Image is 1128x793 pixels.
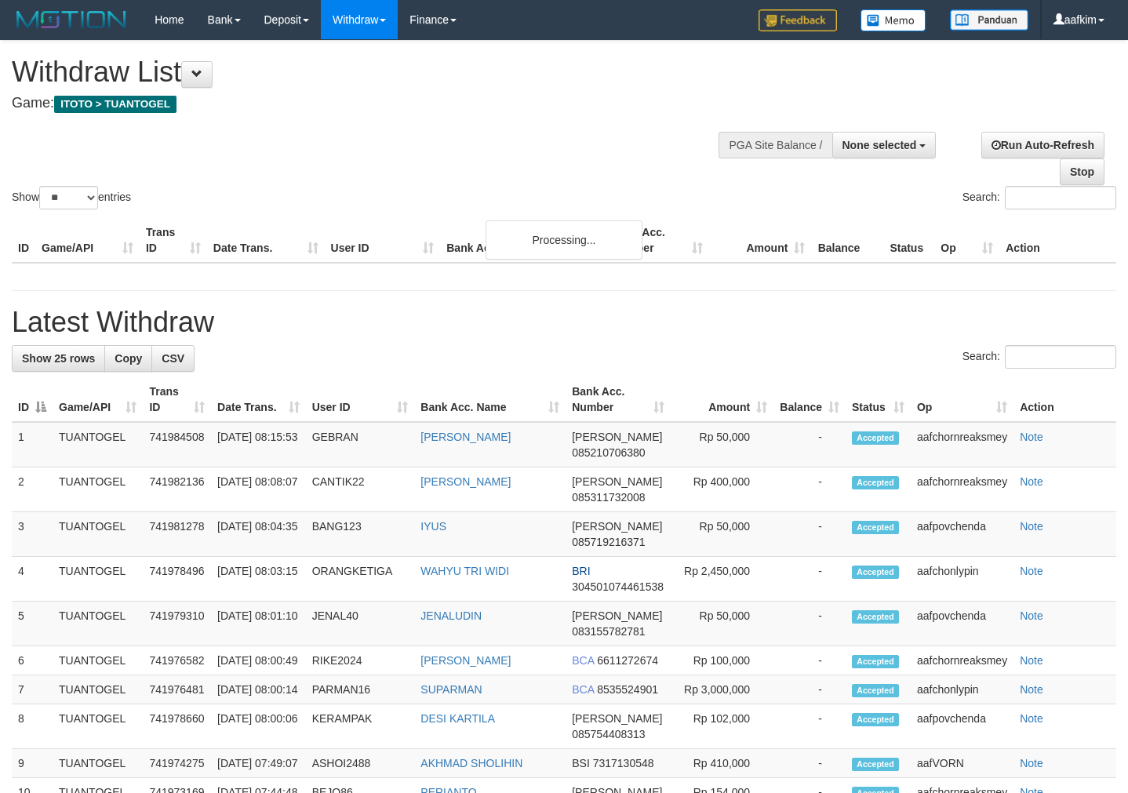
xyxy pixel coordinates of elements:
select: Showentries [39,186,98,209]
a: Note [1020,520,1043,533]
a: Note [1020,683,1043,696]
td: aafVORN [911,749,1013,778]
td: - [773,749,846,778]
td: 741978496 [143,557,211,602]
td: aafchornreaksmey [911,422,1013,467]
span: Show 25 rows [22,352,95,365]
td: 8 [12,704,53,749]
a: Stop [1060,158,1104,185]
a: JENALUDIN [420,609,482,622]
td: - [773,557,846,602]
label: Search: [962,186,1116,209]
td: aafpovchenda [911,704,1013,749]
span: BCA [572,654,594,667]
td: Rp 102,000 [671,704,773,749]
th: Amount [709,218,812,263]
a: Note [1020,431,1043,443]
td: [DATE] 08:04:35 [211,512,306,557]
span: Accepted [852,431,899,445]
td: TUANTOGEL [53,749,143,778]
td: KERAMPAK [306,704,415,749]
td: 741976481 [143,675,211,704]
td: 9 [12,749,53,778]
input: Search: [1005,186,1116,209]
a: Note [1020,475,1043,488]
td: TUANTOGEL [53,557,143,602]
th: Date Trans. [207,218,325,263]
td: [DATE] 08:03:15 [211,557,306,602]
span: BRI [572,565,590,577]
span: [PERSON_NAME] [572,431,662,443]
td: [DATE] 08:00:06 [211,704,306,749]
td: [DATE] 08:01:10 [211,602,306,646]
th: Action [1013,377,1116,422]
th: Bank Acc. Name: activate to sort column ascending [414,377,566,422]
td: 741976582 [143,646,211,675]
td: 741978660 [143,704,211,749]
td: [DATE] 08:15:53 [211,422,306,467]
th: Bank Acc. Name [440,218,606,263]
th: Bank Acc. Number [606,218,709,263]
th: ID: activate to sort column descending [12,377,53,422]
th: Game/API: activate to sort column ascending [53,377,143,422]
img: Button%20Memo.svg [861,9,926,31]
td: CANTIK22 [306,467,415,512]
td: - [773,467,846,512]
a: Run Auto-Refresh [981,132,1104,158]
span: [PERSON_NAME] [572,609,662,622]
td: Rp 50,000 [671,422,773,467]
td: 741981278 [143,512,211,557]
th: Amount: activate to sort column ascending [671,377,773,422]
td: aafchonlypin [911,557,1013,602]
span: Copy 6611272674 to clipboard [597,654,658,667]
a: [PERSON_NAME] [420,431,511,443]
a: DESI KARTILA [420,712,495,725]
td: 2 [12,467,53,512]
span: Accepted [852,684,899,697]
td: - [773,602,846,646]
td: - [773,422,846,467]
td: Rp 3,000,000 [671,675,773,704]
th: Game/API [35,218,140,263]
td: TUANTOGEL [53,704,143,749]
td: 741982136 [143,467,211,512]
span: Copy 7317130548 to clipboard [593,757,654,769]
td: 741979310 [143,602,211,646]
span: Copy 304501074461538 to clipboard [572,580,664,593]
td: Rp 410,000 [671,749,773,778]
h1: Latest Withdraw [12,307,1116,338]
span: Accepted [852,566,899,579]
a: SUPARMAN [420,683,482,696]
td: 3 [12,512,53,557]
td: 7 [12,675,53,704]
a: [PERSON_NAME] [420,475,511,488]
span: None selected [842,139,917,151]
th: Status [883,218,934,263]
label: Search: [962,345,1116,369]
td: 5 [12,602,53,646]
td: Rp 2,450,000 [671,557,773,602]
td: 4 [12,557,53,602]
a: Note [1020,654,1043,667]
a: IYUS [420,520,446,533]
span: BSI [572,757,590,769]
td: [DATE] 08:00:14 [211,675,306,704]
a: Note [1020,712,1043,725]
td: aafpovchenda [911,512,1013,557]
td: JENAL40 [306,602,415,646]
td: ORANGKETIGA [306,557,415,602]
td: RIKE2024 [306,646,415,675]
a: Show 25 rows [12,345,105,372]
td: aafchornreaksmey [911,646,1013,675]
span: CSV [162,352,184,365]
span: Accepted [852,713,899,726]
span: Accepted [852,655,899,668]
td: [DATE] 08:08:07 [211,467,306,512]
h4: Game: [12,96,737,111]
td: TUANTOGEL [53,422,143,467]
td: PARMAN16 [306,675,415,704]
a: Note [1020,565,1043,577]
td: [DATE] 07:49:07 [211,749,306,778]
img: MOTION_logo.png [12,8,131,31]
th: Balance [811,218,883,263]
